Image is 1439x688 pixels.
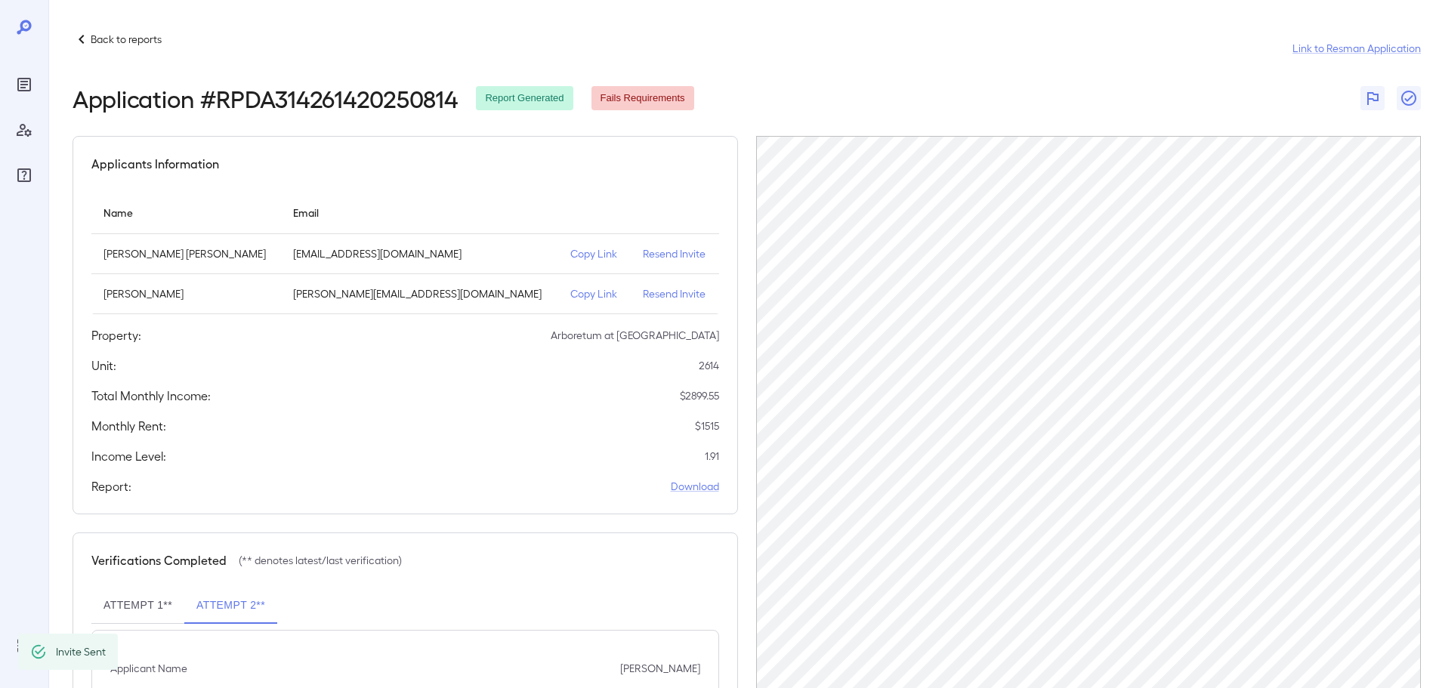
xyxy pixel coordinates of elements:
[281,191,558,234] th: Email
[643,246,707,261] p: Resend Invite
[1292,41,1421,56] a: Link to Resman Application
[110,661,187,676] p: Applicant Name
[91,191,719,314] table: simple table
[705,449,719,464] p: 1.91
[1360,86,1385,110] button: Flag Report
[293,286,546,301] p: [PERSON_NAME][EMAIL_ADDRESS][DOMAIN_NAME]
[591,91,694,106] span: Fails Requirements
[570,286,619,301] p: Copy Link
[671,479,719,494] a: Download
[551,328,719,343] p: Arboretum at [GEOGRAPHIC_DATA]
[91,551,227,569] h5: Verifications Completed
[12,118,36,142] div: Manage Users
[103,286,269,301] p: [PERSON_NAME]
[293,246,546,261] p: [EMAIL_ADDRESS][DOMAIN_NAME]
[643,286,707,301] p: Resend Invite
[91,417,166,435] h5: Monthly Rent:
[1397,86,1421,110] button: Close Report
[73,85,458,112] h2: Application # RPDA314261420250814
[91,477,131,495] h5: Report:
[239,553,402,568] p: (** denotes latest/last verification)
[91,447,166,465] h5: Income Level:
[103,246,269,261] p: [PERSON_NAME] [PERSON_NAME]
[680,388,719,403] p: $ 2899.55
[91,32,162,47] p: Back to reports
[91,326,141,344] h5: Property:
[56,638,106,665] div: Invite Sent
[91,191,281,234] th: Name
[12,163,36,187] div: FAQ
[91,588,184,624] button: Attempt 1**
[476,91,573,106] span: Report Generated
[12,73,36,97] div: Reports
[695,418,719,433] p: $ 1515
[699,358,719,373] p: 2614
[620,661,700,676] p: [PERSON_NAME]
[570,246,619,261] p: Copy Link
[91,387,211,405] h5: Total Monthly Income:
[12,634,36,658] div: Log Out
[184,588,277,624] button: Attempt 2**
[91,155,219,173] h5: Applicants Information
[91,356,116,375] h5: Unit:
